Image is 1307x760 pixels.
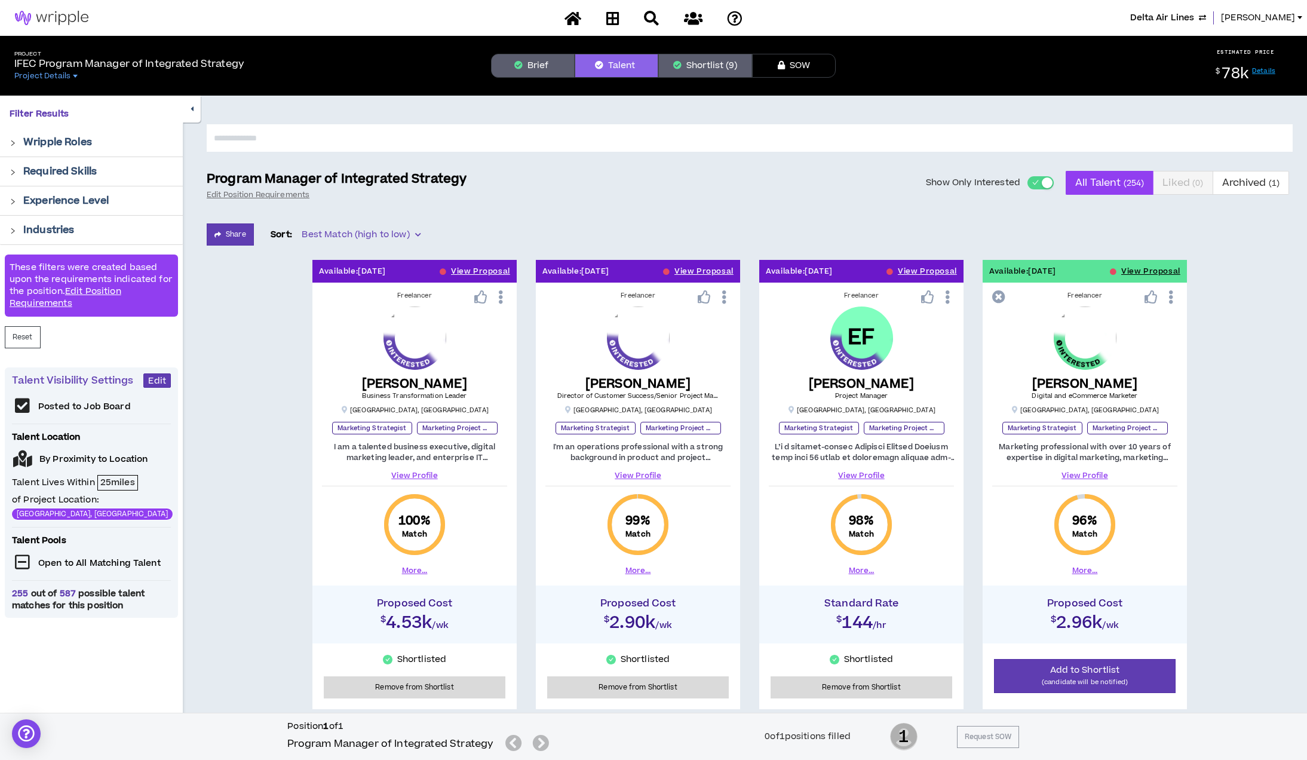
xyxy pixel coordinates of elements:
[1216,66,1220,76] sup: $
[607,307,670,369] img: LcnqQtXvAwWn3W9yC66nUuYGeEY9P4insTbwbQMs.png
[362,376,468,391] h5: [PERSON_NAME]
[148,375,166,387] span: Edit
[383,307,446,369] img: UbumwqRudO7H15qIoGoTw7cRWP2olgWJSRdsaBQe.png
[381,609,449,631] h2: $4.53k
[323,720,329,733] b: 1
[992,470,1177,481] a: View Profile
[322,442,507,463] p: I am a talented business executive, digital marketing leader, and enterprise IT engagement direct...
[957,726,1019,748] button: Request SOW
[1002,422,1082,434] p: Marketing Strategist
[318,597,511,609] h4: Proposed Cost
[849,529,874,539] small: Match
[332,422,412,434] p: Marketing Strategist
[1027,176,1054,189] button: Show Only Interested
[383,655,392,664] span: check-circle
[873,620,886,632] span: /hr
[621,654,670,666] p: Shortlisted
[844,654,894,666] p: Shortlisted
[38,401,131,413] p: Posted to Job Board
[1072,565,1098,576] button: More...
[992,291,1177,301] div: Freelancer
[625,513,650,529] span: 99 %
[989,266,1056,277] p: Available: [DATE]
[604,609,673,631] h2: $2.90k
[1087,422,1168,434] p: Marketing Project Manager
[207,223,254,246] button: Share
[14,71,70,81] span: Project Details
[417,422,498,434] p: Marketing Project Manager
[143,373,171,388] button: Edit
[1217,48,1275,56] p: ESTIMATED PRICE
[1051,609,1119,631] h2: $2.96k
[1011,406,1159,415] p: [GEOGRAPHIC_DATA] , [GEOGRAPHIC_DATA]
[752,54,836,78] button: SOW
[23,135,92,149] p: Wripple Roles
[1269,177,1280,189] small: ( 1 )
[992,442,1177,463] p: Marketing professional with over 10 years of expertise in digital marketing, marketing strategy, ...
[14,51,244,57] h5: Project
[1054,307,1116,369] img: s31ypFhA8Muxr8qhnTuxOzjPJ7kOePB5ZF8k1Ocj.png
[322,291,507,301] div: Freelancer
[398,513,431,529] span: 100 %
[432,620,449,632] span: / wk
[765,730,851,743] div: 0 of 1 positions filled
[319,266,386,277] p: Available: [DATE]
[1221,11,1295,24] span: [PERSON_NAME]
[1072,513,1097,529] span: 96 %
[10,140,16,146] span: right
[491,54,575,78] button: Brief
[23,194,109,208] p: Experience Level
[830,655,839,664] span: check-circle
[12,719,41,748] div: Open Intercom Messenger
[23,223,74,237] p: Industries
[835,391,888,400] span: Project Manager
[402,529,427,539] small: Match
[10,169,16,176] span: right
[10,108,173,121] p: Filter Results
[23,164,97,179] p: Required Skills
[765,597,958,609] h4: Standard Rate
[545,291,731,301] div: Freelancer
[864,422,944,434] p: Marketing Project Manager
[1050,664,1120,676] span: Add to Shortlist
[1121,260,1180,283] button: View Proposal
[545,442,731,463] p: I'm an operations professional with a strong background in product and project management, proces...
[575,54,658,78] button: Talent
[402,565,428,576] button: More...
[674,260,734,283] button: View Proposal
[606,655,616,664] span: check-circle
[849,565,875,576] button: More...
[340,406,489,415] p: [GEOGRAPHIC_DATA] , [GEOGRAPHIC_DATA]
[926,177,1020,189] span: Show Only Interested
[769,291,954,301] div: Freelancer
[557,376,719,391] h5: [PERSON_NAME]
[14,57,244,71] p: IFEC Program Manager of Integrated Strategy
[57,587,78,600] span: 587
[994,659,1176,693] button: Add to Shortlist(candidate will be notified)
[10,228,16,234] span: right
[10,285,121,309] a: Edit Position Requirements
[771,676,952,698] button: Remove from Shortlist
[830,307,893,369] div: Eve F.
[322,470,507,481] a: View Profile
[766,266,833,277] p: Available: [DATE]
[1222,168,1280,197] span: Archived
[12,373,143,388] p: Talent Visibility Settings
[557,391,732,400] span: Director of Customer Success/Senior Project Manager
[658,54,752,78] button: Shortlist (9)
[542,597,734,609] h4: Proposed Cost
[451,260,510,283] button: View Proposal
[5,326,41,348] button: Reset
[12,588,171,612] span: out of possible talent matches for this position
[765,609,958,631] h2: $144
[302,226,420,244] span: Best Match (high to low)
[655,620,672,632] span: / wk
[547,676,729,698] button: Remove from Shortlist
[397,654,447,666] p: Shortlisted
[10,198,16,205] span: right
[809,376,915,391] h5: [PERSON_NAME]
[1002,676,1168,688] p: (candidate will be notified)
[1222,63,1248,84] span: 78k
[1072,529,1097,539] small: Match
[849,513,873,529] span: 98 %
